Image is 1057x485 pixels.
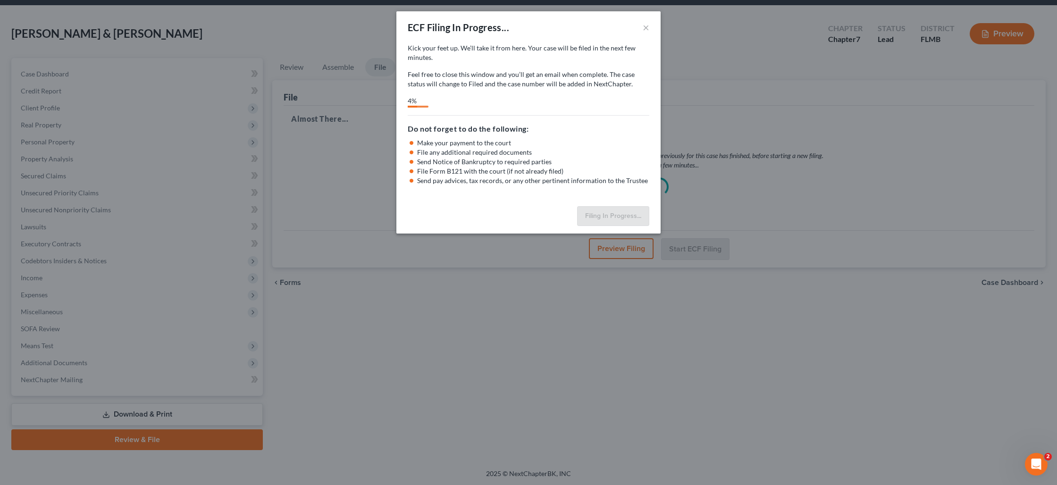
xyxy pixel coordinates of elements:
[643,22,649,33] button: ×
[417,148,649,157] li: File any additional required documents
[577,206,649,226] button: Filing In Progress...
[408,21,509,34] div: ECF Filing In Progress...
[417,167,649,176] li: File Form B121 with the court (if not already filed)
[408,96,417,106] div: 4%
[417,157,649,167] li: Send Notice of Bankruptcy to required parties
[408,123,649,134] h5: Do not forget to do the following:
[1044,453,1052,460] span: 2
[408,43,649,62] p: Kick your feet up. We’ll take it from here. Your case will be filed in the next few minutes.
[417,138,649,148] li: Make your payment to the court
[408,70,649,89] p: Feel free to close this window and you’ll get an email when complete. The case status will change...
[417,176,649,185] li: Send pay advices, tax records, or any other pertinent information to the Trustee
[1025,453,1048,476] iframe: Intercom live chat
